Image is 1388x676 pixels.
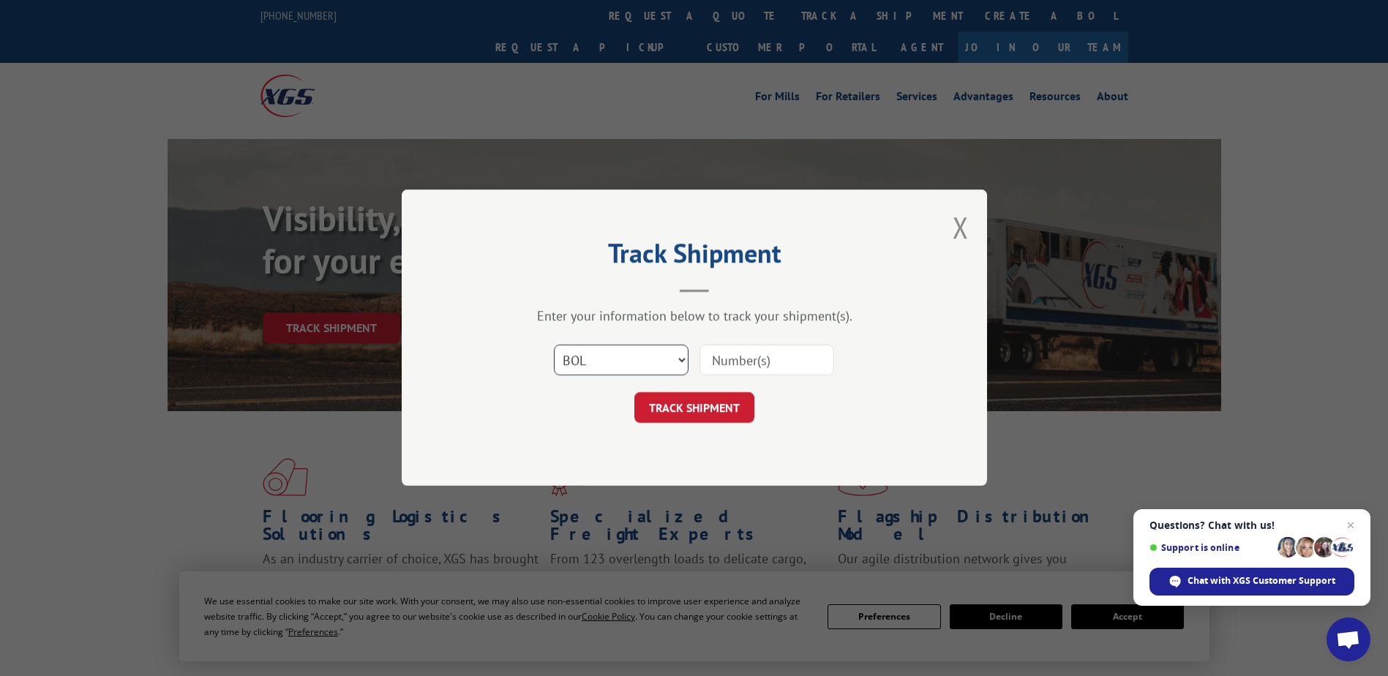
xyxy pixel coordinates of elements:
[953,208,969,247] button: Close modal
[1149,542,1272,553] span: Support is online
[699,345,834,376] input: Number(s)
[1327,617,1370,661] div: Open chat
[475,243,914,271] h2: Track Shipment
[1149,519,1354,531] span: Questions? Chat with us!
[1342,517,1359,534] span: Close chat
[634,393,754,424] button: TRACK SHIPMENT
[1188,574,1335,587] span: Chat with XGS Customer Support
[1149,568,1354,596] div: Chat with XGS Customer Support
[475,308,914,325] div: Enter your information below to track your shipment(s).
